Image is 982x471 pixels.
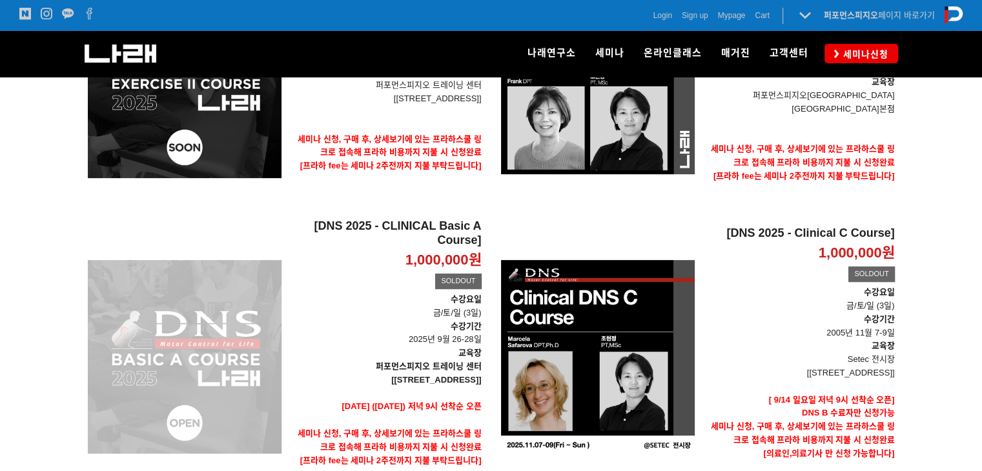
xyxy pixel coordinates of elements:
[839,48,888,61] span: 세미나신청
[824,10,935,20] a: 퍼포먼스피지오페이지 바로가기
[763,448,894,458] strong: [의료인,의료기사 만 신청 가능합니다]
[711,421,895,445] strong: 세미나 신청, 구매 후, 상세보기에 있는 프라하스쿨 링크로 접속해 프라하 비용까지 지불 시 신청완료
[451,294,482,304] strong: 수강요일
[704,366,895,380] p: [[STREET_ADDRESS]]
[704,313,895,340] p: 2005년 11월 7-9일
[704,353,895,366] p: Setec 전시장
[760,31,818,76] a: 고객센터
[824,10,878,20] strong: 퍼포먼스피지오
[770,47,808,59] span: 고객센터
[527,47,576,59] span: 나래연구소
[291,92,482,106] p: [[STREET_ADDRESS]]
[769,395,895,405] strong: [ 9/14 일요일 저녁 9시 선착순 오픈]
[819,244,895,263] p: 1,000,000원
[864,314,895,324] strong: 수강기간
[704,226,895,241] h2: [DNS 2025 - Clinical C Course]
[435,274,481,289] div: SOLDOUT
[864,287,895,297] strong: 수강요일
[634,31,711,76] a: 온라인클래스
[704,89,895,116] p: 퍼포먼스피지오[GEOGRAPHIC_DATA] [GEOGRAPHIC_DATA]본점
[300,161,482,170] span: [프라하 fee는 세미나 2주전까지 지불 부탁드립니다]
[721,47,750,59] span: 매거진
[653,9,672,22] a: Login
[704,286,895,313] p: 금/토/일 (3일)
[300,456,482,465] span: [프라하 fee는 세미나 2주전까지 지불 부탁드립니다]
[458,348,482,357] strong: 교육장
[298,134,482,157] strong: 세미나 신청, 구매 후, 상세보기에 있는 프라하스쿨 링크로 접속해 프라하 비용까지 지불 시 신청완료
[291,293,482,320] p: 금/토/일 (3일)
[298,428,482,452] strong: 세미나 신청, 구매 후, 상세보기에 있는 프라하스쿨 링크로 접속해 프라하 비용까지 지불 시 신청완료
[291,79,482,92] p: 퍼포먼스피지오 트레이닝 센터
[711,144,895,167] strong: 세미나 신청, 구매 후, 상세보기에 있는 프라하스쿨 링크로 접속해 프라하 비용까지 지불 시 신청완료
[291,320,482,347] p: 2025년 9월 26-28일
[644,47,702,59] span: 온라인클래스
[451,321,482,331] strong: 수강기간
[711,31,760,76] a: 매거진
[595,47,624,59] span: 세미나
[848,266,894,282] div: SOLDOUT
[682,9,708,22] a: Sign up
[518,31,586,76] a: 나래연구소
[391,375,481,385] strong: [[STREET_ADDRESS]]
[291,219,482,247] h2: [DNS 2025 - CLINICAL Basic A Course]
[802,408,895,417] strong: DNS B 수료자만 신청가능
[755,9,770,22] a: Cart
[405,251,482,270] p: 1,000,000원
[586,31,634,76] a: 세미나
[872,77,895,86] strong: 교육장
[342,401,481,411] span: [DATE] ([DATE]) 저녁 9시 선착순 오픈
[713,171,895,181] span: [프라하 fee는 세미나 2주전까지 지불 부탁드립니다]
[872,341,895,350] strong: 교육장
[824,44,898,63] a: 세미나신청
[718,9,746,22] a: Mypage
[376,361,481,371] strong: 퍼포먼스피지오 트레이닝 센터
